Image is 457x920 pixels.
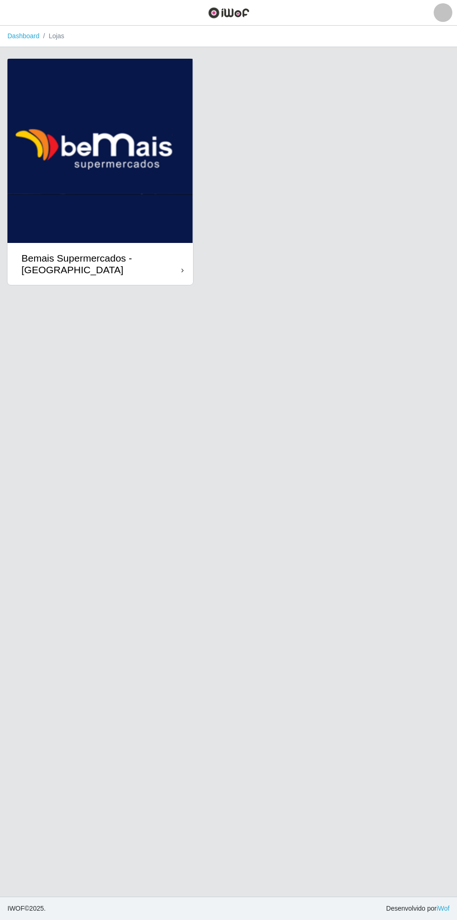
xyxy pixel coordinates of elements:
[21,252,181,276] div: Bemais Supermercados - [GEOGRAPHIC_DATA]
[40,31,64,41] li: Lojas
[386,904,450,913] span: Desenvolvido por
[7,59,193,285] a: Bemais Supermercados - [GEOGRAPHIC_DATA]
[7,32,40,40] a: Dashboard
[7,59,193,243] img: cardImg
[208,7,249,19] img: CoreUI Logo
[7,904,46,913] span: © 2025 .
[436,905,450,912] a: iWof
[7,905,25,912] span: IWOF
